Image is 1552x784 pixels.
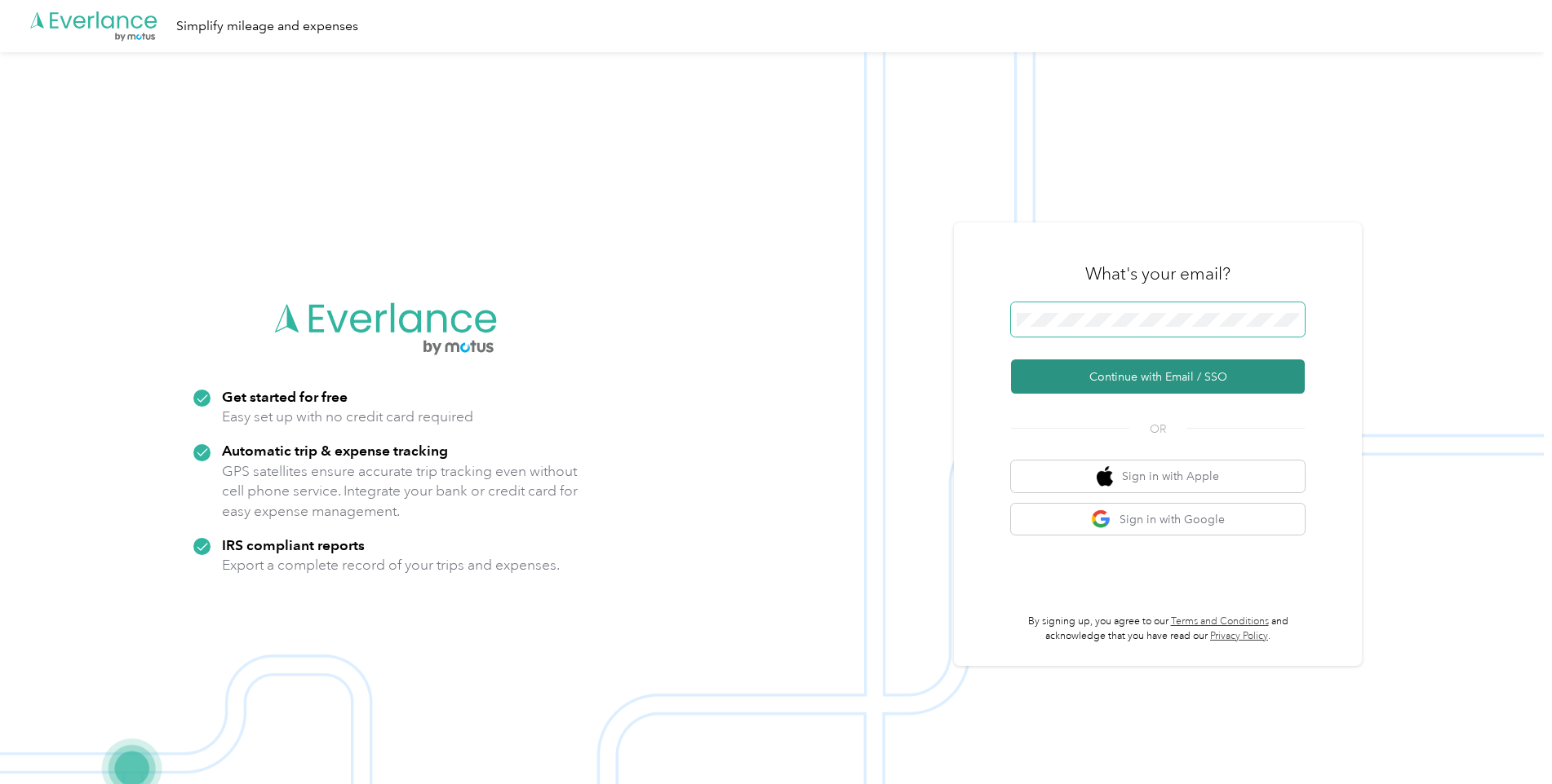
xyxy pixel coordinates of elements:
[1091,509,1111,530] img: google logo
[1011,504,1305,535] button: google logoSign in with Google
[1210,630,1268,642] a: Privacy Policy
[1097,466,1113,487] img: apple logo
[176,16,358,37] div: Simplify mileage and expenses
[1011,359,1305,394] button: Continue with Email / SSO
[1011,460,1305,492] button: apple logoSign in with Apple
[222,388,348,405] strong: Get started for free
[222,536,365,553] strong: IRS compliant reports
[222,442,448,459] strong: Automatic trip & expense tracking
[222,407,473,427] p: Easy set up with no credit card required
[222,555,560,575] p: Export a complete record of your trips and expenses.
[1011,614,1305,643] p: By signing up, you agree to our and acknowledge that you have read our .
[1171,615,1269,628] a: Terms and Conditions
[1129,421,1186,438] span: OR
[1085,262,1231,285] h3: What's your email?
[222,461,579,522] p: GPS satellites ensure accurate trip tracking even without cell phone service. Integrate your bank...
